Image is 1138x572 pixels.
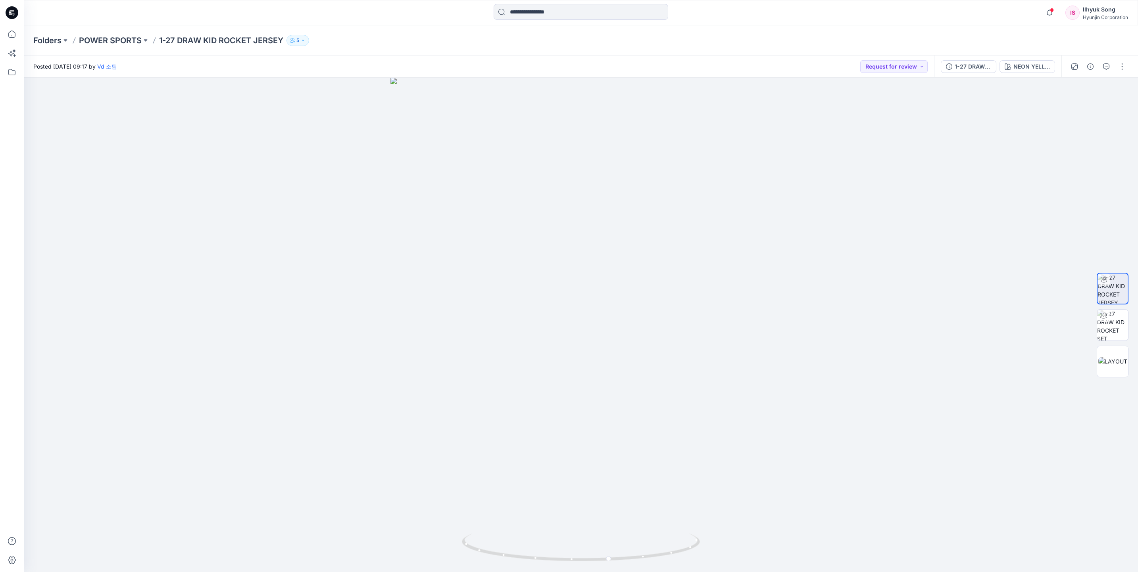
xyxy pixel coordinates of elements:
img: 1-27 DRAW KID ROCKET SET [1097,310,1128,341]
button: Details [1084,60,1097,73]
button: 5 [286,35,309,46]
span: Posted [DATE] 09:17 by [33,62,117,71]
button: 1-27 DRAW KID ROCKET JERSEY [941,60,996,73]
img: LAYOUT [1098,357,1127,365]
a: Vd 소팀 [97,63,117,70]
p: 5 [296,36,299,45]
div: NEON YELLOW [1013,62,1050,71]
a: POWER SPORTS [79,35,142,46]
a: Folders [33,35,62,46]
div: Ilhyuk Song [1083,5,1128,14]
img: 1-27 DRAW KID ROCKET JERSEY [1098,274,1128,304]
div: Hyunjin Corporation [1083,14,1128,20]
div: 1-27 DRAW KID ROCKET JERSEY [955,62,991,71]
button: NEON YELLOW [1000,60,1055,73]
p: 1-27 DRAW KID ROCKET JERSEY [159,35,283,46]
div: IS [1065,6,1080,20]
